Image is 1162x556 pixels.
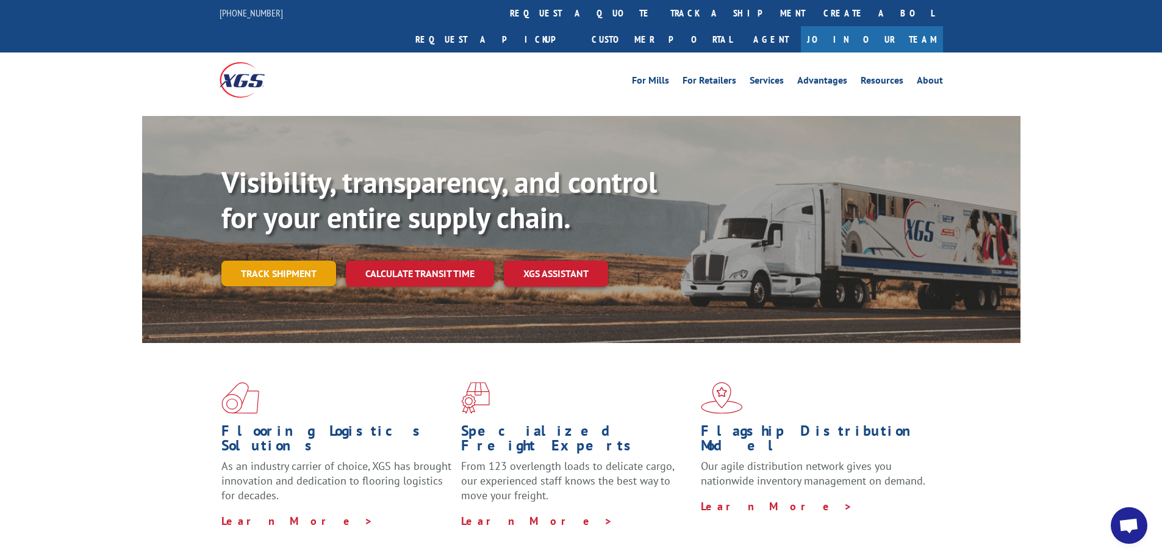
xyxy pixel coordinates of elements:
[461,514,613,528] a: Learn More >
[632,76,669,89] a: For Mills
[221,163,657,236] b: Visibility, transparency, and control for your entire supply chain.
[701,499,853,513] a: Learn More >
[461,424,692,459] h1: Specialized Freight Experts
[583,26,741,52] a: Customer Portal
[220,7,283,19] a: [PHONE_NUMBER]
[504,261,608,287] a: XGS ASSISTANT
[917,76,943,89] a: About
[461,459,692,513] p: From 123 overlength loads to delicate cargo, our experienced staff knows the best way to move you...
[1111,507,1147,544] div: Open chat
[221,382,259,414] img: xgs-icon-total-supply-chain-intelligence-red
[750,76,784,89] a: Services
[406,26,583,52] a: Request a pickup
[221,424,452,459] h1: Flooring Logistics Solutions
[683,76,736,89] a: For Retailers
[461,382,490,414] img: xgs-icon-focused-on-flooring-red
[797,76,847,89] a: Advantages
[221,459,451,502] span: As an industry carrier of choice, XGS has brought innovation and dedication to flooring logistics...
[346,261,494,287] a: Calculate transit time
[701,382,743,414] img: xgs-icon-flagship-distribution-model-red
[701,424,931,459] h1: Flagship Distribution Model
[861,76,903,89] a: Resources
[221,514,373,528] a: Learn More >
[801,26,943,52] a: Join Our Team
[741,26,801,52] a: Agent
[221,261,336,286] a: Track shipment
[701,459,925,488] span: Our agile distribution network gives you nationwide inventory management on demand.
